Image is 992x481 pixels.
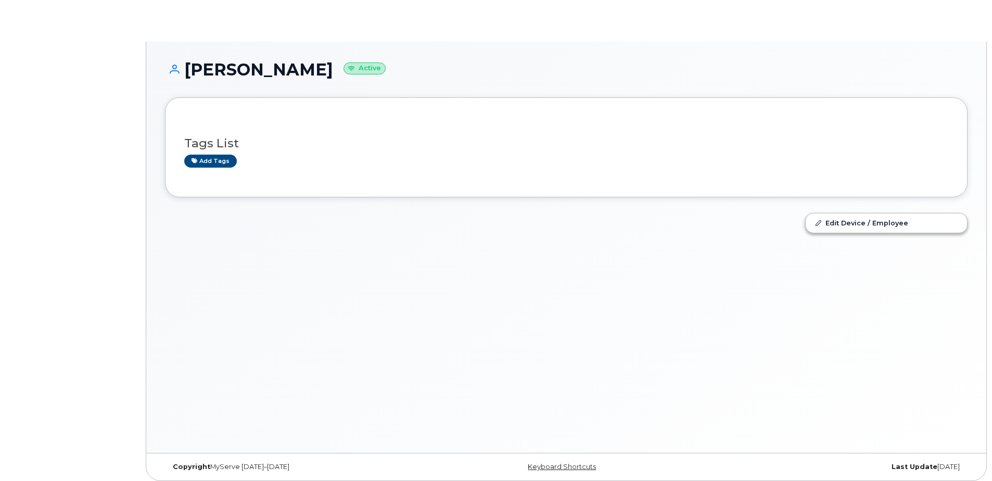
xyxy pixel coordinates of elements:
a: Edit Device / Employee [806,213,967,232]
a: Keyboard Shortcuts [528,463,596,471]
strong: Copyright [173,463,210,471]
h1: [PERSON_NAME] [165,60,968,79]
small: Active [344,62,386,74]
h3: Tags List [184,137,948,150]
strong: Last Update [892,463,937,471]
div: MyServe [DATE]–[DATE] [165,463,433,471]
a: Add tags [184,155,237,168]
div: [DATE] [700,463,968,471]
